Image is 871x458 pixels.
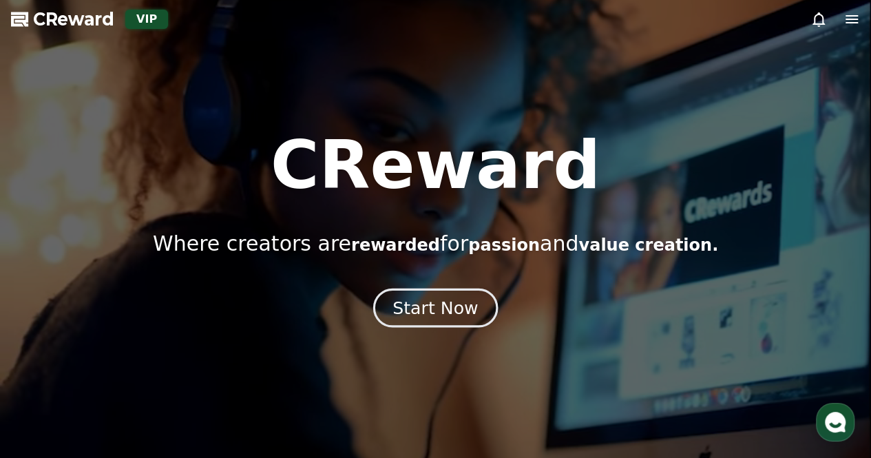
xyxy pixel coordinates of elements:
[114,365,155,376] span: Messages
[11,8,114,30] a: CReward
[578,236,718,255] span: value creation.
[351,236,440,255] span: rewarded
[35,364,59,375] span: Home
[392,296,478,320] div: Start Now
[468,236,540,255] span: passion
[33,8,114,30] span: CReward
[153,231,718,256] p: Where creators are for and
[178,344,264,378] a: Settings
[204,364,238,375] span: Settings
[125,10,168,29] div: VIP
[271,132,600,198] h1: CReward
[373,288,498,327] button: Start Now
[91,344,178,378] a: Messages
[376,303,495,316] a: Start Now
[4,344,91,378] a: Home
